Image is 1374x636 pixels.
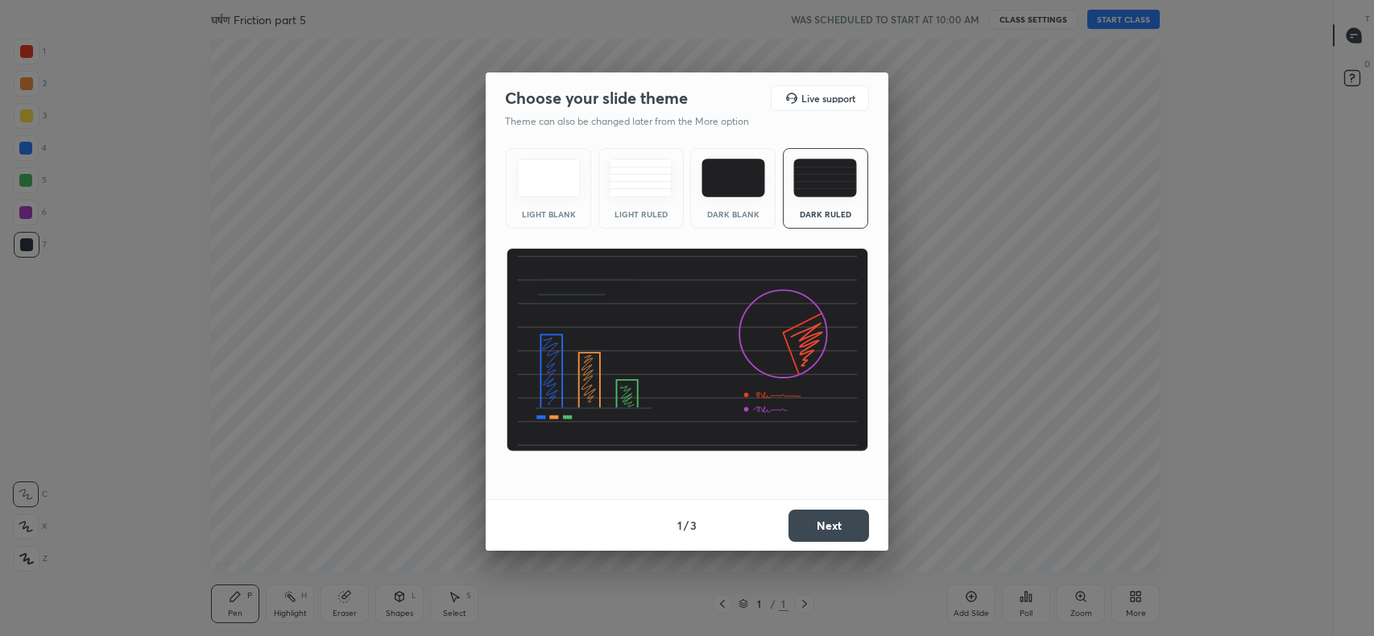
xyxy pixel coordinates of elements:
p: Theme can also be changed later from the More option [505,114,766,129]
h4: / [684,517,689,534]
img: darkTheme.f0cc69e5.svg [701,159,765,197]
h5: Live support [801,93,855,103]
h4: 1 [677,517,682,534]
img: darkRuledTheme.de295e13.svg [793,159,857,197]
h4: 3 [690,517,697,534]
img: darkRuledThemeBanner.864f114c.svg [506,248,869,452]
img: lightRuledTheme.5fabf969.svg [609,159,673,197]
h2: Choose your slide theme [505,88,688,109]
div: Light Blank [516,210,581,218]
div: Light Ruled [609,210,673,218]
div: Dark Ruled [793,210,858,218]
button: Next [788,510,869,542]
div: Dark Blank [701,210,765,218]
img: lightTheme.e5ed3b09.svg [517,159,581,197]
